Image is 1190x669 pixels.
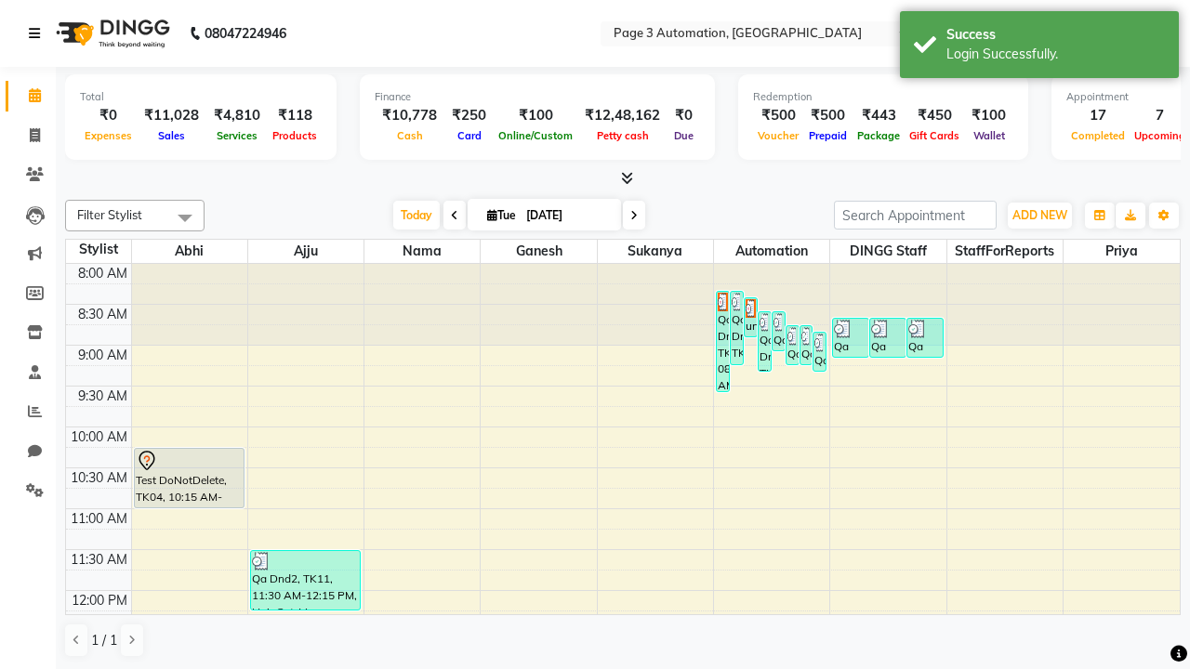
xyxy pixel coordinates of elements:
[393,201,440,230] span: Today
[592,129,654,142] span: Petty cash
[494,129,577,142] span: Online/Custom
[1066,129,1130,142] span: Completed
[813,333,826,371] div: Qa Dnd2, TK27, 08:50 AM-09:20 AM, Hair Cut By Expert-Men
[1066,105,1130,126] div: 17
[803,105,853,126] div: ₹500
[714,240,829,263] span: Automation
[830,240,945,263] span: DINGG Staff
[375,89,700,105] div: Finance
[212,129,262,142] span: Services
[205,7,286,59] b: 08047224946
[80,129,137,142] span: Expenses
[1064,240,1180,263] span: Priya
[444,105,494,126] div: ₹250
[67,550,131,570] div: 11:30 AM
[870,319,906,357] div: Qa Dnd2, TK22, 08:40 AM-09:10 AM, Hair Cut By Expert-Men
[833,319,868,357] div: Qa Dnd2, TK21, 08:40 AM-09:10 AM, Hair Cut By Expert-Men
[773,312,785,350] div: Qa Dnd2, TK20, 08:35 AM-09:05 AM, Hair cut Below 12 years (Boy)
[753,129,803,142] span: Voucher
[787,326,799,364] div: Qa Dnd2, TK25, 08:45 AM-09:15 AM, Hair Cut By Expert-Men
[47,7,175,59] img: logo
[853,129,905,142] span: Package
[521,202,614,230] input: 2025-09-02
[248,240,364,263] span: Ajju
[753,105,803,126] div: ₹500
[905,105,964,126] div: ₹450
[74,305,131,324] div: 8:30 AM
[577,105,668,126] div: ₹12,48,162
[67,427,131,447] div: 10:00 AM
[731,292,743,364] div: Qa Dnd2, TK24, 08:20 AM-09:15 AM, Special Hair Wash- Men
[1012,208,1067,222] span: ADD NEW
[1130,105,1190,126] div: 7
[947,240,1063,263] span: StaffForReports
[834,201,997,230] input: Search Appointment
[74,346,131,365] div: 9:00 AM
[80,89,322,105] div: Total
[804,129,852,142] span: Prepaid
[67,468,131,488] div: 10:30 AM
[206,105,268,126] div: ₹4,810
[251,551,360,610] div: Qa Dnd2, TK11, 11:30 AM-12:15 PM, Hair Cut-Men
[946,25,1165,45] div: Success
[68,591,131,610] div: 12:00 PM
[67,509,131,529] div: 11:00 AM
[745,298,757,336] div: undefined, TK18, 08:25 AM-08:55 AM, Hair cut Below 12 years (Boy)
[91,631,117,650] span: 1 / 1
[135,449,244,507] div: Test DoNotDelete, TK04, 10:15 AM-11:00 AM, Hair Cut-Men
[668,105,700,126] div: ₹0
[80,105,137,126] div: ₹0
[481,240,596,263] span: Ganesh
[364,240,480,263] span: Nama
[969,129,1010,142] span: Wallet
[74,387,131,406] div: 9:30 AM
[1008,203,1072,229] button: ADD NEW
[268,105,322,126] div: ₹118
[494,105,577,126] div: ₹100
[598,240,713,263] span: Sukanya
[717,292,729,391] div: Qa Dnd2, TK19, 08:20 AM-09:35 AM, Hair Cut By Expert-Men,Hair Cut-Men
[453,129,486,142] span: Card
[132,240,247,263] span: Abhi
[268,129,322,142] span: Products
[392,129,428,142] span: Cash
[853,105,905,126] div: ₹443
[74,264,131,283] div: 8:00 AM
[946,45,1165,64] div: Login Successfully.
[483,208,521,222] span: Tue
[66,240,131,259] div: Stylist
[77,207,142,222] span: Filter Stylist
[753,89,1013,105] div: Redemption
[375,105,444,126] div: ₹10,778
[759,312,771,371] div: Qa Dnd2, TK28, 08:35 AM-09:20 AM, Hair Cut-Men
[137,105,206,126] div: ₹11,028
[1130,129,1190,142] span: Upcoming
[964,105,1013,126] div: ₹100
[800,326,813,364] div: Qa Dnd2, TK26, 08:45 AM-09:15 AM, Hair Cut By Expert-Men
[153,129,190,142] span: Sales
[669,129,698,142] span: Due
[905,129,964,142] span: Gift Cards
[907,319,943,357] div: Qa Dnd2, TK23, 08:40 AM-09:10 AM, Hair cut Below 12 years (Boy)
